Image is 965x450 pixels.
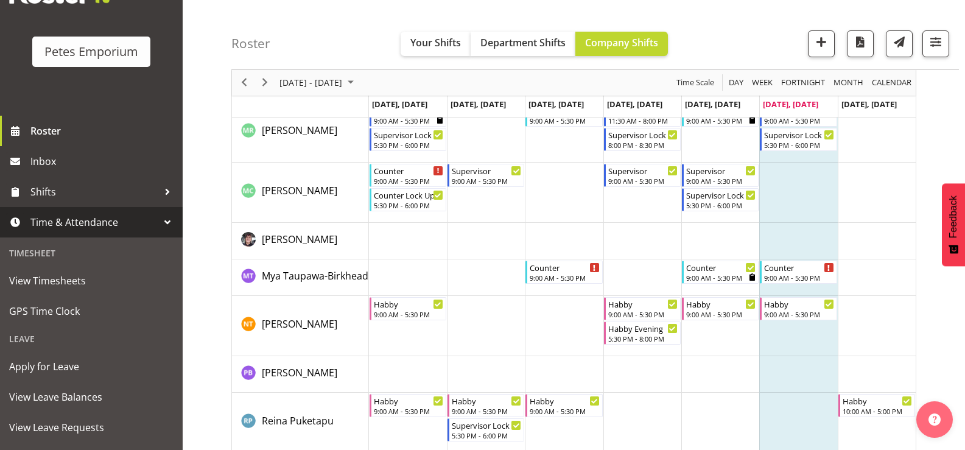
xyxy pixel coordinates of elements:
[886,30,913,57] button: Send a list of all shifts for the selected filtered period to all rostered employees.
[608,334,678,343] div: 5:30 PM - 8:00 PM
[374,395,443,407] div: Habby
[530,395,599,407] div: Habby
[374,189,443,201] div: Counter Lock Up
[30,183,158,201] span: Shifts
[9,418,174,437] span: View Leave Requests
[262,414,334,427] span: Reina Puketapu
[928,413,941,426] img: help-xxl-2.png
[686,298,756,310] div: Habby
[686,189,756,201] div: Supervisor Lock Up
[262,269,368,283] a: Mya Taupawa-Birkhead
[262,317,337,331] a: [PERSON_NAME]
[832,76,866,91] button: Timeline Month
[374,200,443,210] div: 5:30 PM - 6:00 PM
[604,164,681,187] div: Melissa Cowen"s event - Supervisor Begin From Thursday, September 18, 2025 at 9:00:00 AM GMT+12:0...
[530,261,599,273] div: Counter
[760,261,837,284] div: Mya Taupawa-Birkhead"s event - Counter Begin From Saturday, September 20, 2025 at 9:00:00 AM GMT+...
[236,76,253,91] button: Previous
[763,99,818,110] span: [DATE], [DATE]
[727,76,746,91] button: Timeline Day
[525,261,602,284] div: Mya Taupawa-Birkhead"s event - Counter Begin From Wednesday, September 17, 2025 at 9:00:00 AM GMT...
[760,297,837,320] div: Nicole Thomson"s event - Habby Begin From Saturday, September 20, 2025 at 9:00:00 AM GMT+12:00 En...
[675,76,715,91] span: Time Scale
[232,223,369,259] td: Michelle Whale resource
[750,76,775,91] button: Timeline Week
[608,140,678,150] div: 8:00 PM - 8:30 PM
[808,30,835,57] button: Add a new shift
[451,99,506,110] span: [DATE], [DATE]
[232,102,369,163] td: Melanie Richardson resource
[530,273,599,283] div: 9:00 AM - 5:30 PM
[374,406,443,416] div: 9:00 AM - 5:30 PM
[779,76,827,91] button: Fortnight
[675,76,717,91] button: Time Scale
[942,183,965,266] button: Feedback - Show survey
[922,30,949,57] button: Filter Shifts
[30,213,158,231] span: Time & Attendance
[608,309,678,319] div: 9:00 AM - 5:30 PM
[262,183,337,198] a: [PERSON_NAME]
[686,261,756,273] div: Counter
[3,382,180,412] a: View Leave Balances
[401,32,471,56] button: Your Shifts
[275,70,361,96] div: September 15 - 21, 2025
[870,76,914,91] button: Month
[30,152,177,171] span: Inbox
[234,70,254,96] div: previous period
[452,406,521,416] div: 9:00 AM - 5:30 PM
[30,122,177,140] span: Roster
[370,297,446,320] div: Nicole Thomson"s event - Habby Begin From Monday, September 15, 2025 at 9:00:00 AM GMT+12:00 Ends...
[452,395,521,407] div: Habby
[686,200,756,210] div: 5:30 PM - 6:00 PM
[764,128,833,141] div: Supervisor Lock Up
[832,76,865,91] span: Month
[447,418,524,441] div: Reina Puketapu"s event - Supervisor Lock Up Begin From Tuesday, September 16, 2025 at 5:30:00 PM ...
[871,76,913,91] span: calendar
[254,70,275,96] div: next period
[3,351,180,382] a: Apply for Leave
[9,388,174,406] span: View Leave Balances
[370,188,446,211] div: Melissa Cowen"s event - Counter Lock Up Begin From Monday, September 15, 2025 at 5:30:00 PM GMT+1...
[232,356,369,393] td: Peter Bunn resource
[685,99,740,110] span: [DATE], [DATE]
[530,116,599,125] div: 9:00 AM - 5:30 PM
[608,176,678,186] div: 9:00 AM - 5:30 PM
[728,76,745,91] span: Day
[9,357,174,376] span: Apply for Leave
[608,322,678,334] div: Habby Evening
[3,326,180,351] div: Leave
[948,195,959,238] span: Feedback
[780,76,826,91] span: Fortnight
[9,302,174,320] span: GPS Time Clock
[682,297,759,320] div: Nicole Thomson"s event - Habby Begin From Friday, September 19, 2025 at 9:00:00 AM GMT+12:00 Ends...
[843,406,912,416] div: 10:00 AM - 5:00 PM
[257,76,273,91] button: Next
[3,265,180,296] a: View Timesheets
[370,164,446,187] div: Melissa Cowen"s event - Counter Begin From Monday, September 15, 2025 at 9:00:00 AM GMT+12:00 End...
[764,309,833,319] div: 9:00 AM - 5:30 PM
[374,164,443,177] div: Counter
[686,309,756,319] div: 9:00 AM - 5:30 PM
[370,394,446,417] div: Reina Puketapu"s event - Habby Begin From Monday, September 15, 2025 at 9:00:00 AM GMT+12:00 Ends...
[686,176,756,186] div: 9:00 AM - 5:30 PM
[232,259,369,296] td: Mya Taupawa-Birkhead resource
[686,116,756,125] div: 9:00 AM - 5:30 PM
[262,233,337,246] span: [PERSON_NAME]
[575,32,668,56] button: Company Shifts
[3,241,180,265] div: Timesheet
[278,76,343,91] span: [DATE] - [DATE]
[751,76,774,91] span: Week
[370,128,446,151] div: Melanie Richardson"s event - Supervisor Lock Up Begin From Monday, September 15, 2025 at 5:30:00 ...
[843,395,912,407] div: Habby
[686,273,756,283] div: 9:00 AM - 5:30 PM
[262,365,337,380] a: [PERSON_NAME]
[607,99,662,110] span: [DATE], [DATE]
[608,298,678,310] div: Habby
[764,261,833,273] div: Counter
[44,43,138,61] div: Petes Emporium
[262,124,337,137] span: [PERSON_NAME]
[374,176,443,186] div: 9:00 AM - 5:30 PM
[372,99,427,110] span: [DATE], [DATE]
[452,431,521,440] div: 5:30 PM - 6:00 PM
